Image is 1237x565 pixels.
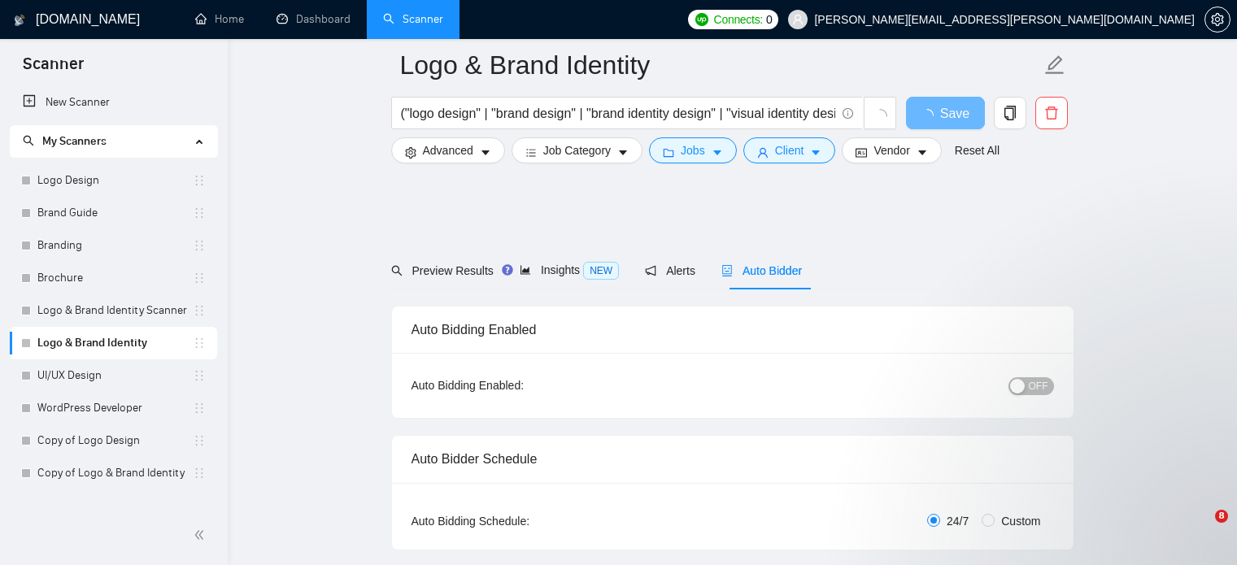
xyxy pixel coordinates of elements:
[995,106,1026,120] span: copy
[37,457,193,489] a: Copy of Logo & Brand Identity
[42,134,107,148] span: My Scanners
[412,436,1054,482] div: Auto Bidder Schedule
[1036,106,1067,120] span: delete
[14,7,25,33] img: logo
[695,13,708,26] img: upwork-logo.png
[391,264,494,277] span: Preview Results
[743,137,836,163] button: userClientcaret-down
[712,146,723,159] span: caret-down
[23,135,34,146] span: search
[10,86,217,119] li: New Scanner
[412,512,625,530] div: Auto Bidding Schedule:
[10,457,217,489] li: Copy of Logo & Brand Identity
[193,337,206,350] span: holder
[940,103,969,124] span: Save
[193,304,206,317] span: holder
[583,262,619,280] span: NEW
[193,174,206,187] span: holder
[405,146,416,159] span: setting
[37,359,193,392] a: UI/UX Design
[1204,13,1230,26] a: setting
[10,229,217,262] li: Branding
[37,197,193,229] a: Brand Guide
[543,141,611,159] span: Job Category
[843,108,853,119] span: info-circle
[10,359,217,392] li: UI/UX Design
[10,424,217,457] li: Copy of Logo Design
[940,512,975,530] span: 24/7
[994,97,1026,129] button: copy
[193,272,206,285] span: holder
[906,97,985,129] button: Save
[193,402,206,415] span: holder
[10,294,217,327] li: Logo & Brand Identity Scanner
[757,146,769,159] span: user
[921,109,940,122] span: loading
[193,239,206,252] span: holder
[955,141,1000,159] a: Reset All
[512,137,642,163] button: barsJob Categorycaret-down
[649,137,737,163] button: folderJobscaret-down
[1204,7,1230,33] button: setting
[37,229,193,262] a: Branding
[37,262,193,294] a: Brochure
[10,262,217,294] li: Brochure
[193,434,206,447] span: holder
[193,369,206,382] span: holder
[873,141,909,159] span: Vendor
[37,294,193,327] a: Logo & Brand Identity Scanner
[1215,510,1228,523] span: 8
[500,263,515,277] div: Tooltip anchor
[775,141,804,159] span: Client
[714,11,763,28] span: Connects:
[1182,510,1221,549] iframe: Intercom live chat
[193,467,206,480] span: holder
[23,134,107,148] span: My Scanners
[10,197,217,229] li: Brand Guide
[383,12,443,26] a: searchScanner
[37,392,193,424] a: WordPress Developer
[400,45,1041,85] input: Scanner name...
[23,86,204,119] a: New Scanner
[525,146,537,159] span: bars
[856,146,867,159] span: idcard
[917,146,928,159] span: caret-down
[391,265,403,276] span: search
[37,327,193,359] a: Logo & Brand Identity
[617,146,629,159] span: caret-down
[391,137,505,163] button: settingAdvancedcaret-down
[193,206,206,219] span: holder
[663,146,674,159] span: folder
[792,14,804,25] span: user
[721,264,802,277] span: Auto Bidder
[995,512,1047,530] span: Custom
[423,141,473,159] span: Advanced
[10,164,217,197] li: Logo Design
[520,264,531,276] span: area-chart
[1029,377,1048,395] span: OFF
[412,306,1054,353] div: Auto Bidding Enabled
[645,264,695,277] span: Alerts
[842,137,941,163] button: idcardVendorcaret-down
[10,52,97,86] span: Scanner
[195,12,244,26] a: homeHome
[766,11,773,28] span: 0
[1205,13,1230,26] span: setting
[401,103,835,124] input: Search Freelance Jobs...
[37,424,193,457] a: Copy of Logo Design
[873,109,887,124] span: loading
[681,141,705,159] span: Jobs
[412,376,625,394] div: Auto Bidding Enabled:
[37,164,193,197] a: Logo Design
[10,392,217,424] li: WordPress Developer
[520,263,619,276] span: Insights
[1044,54,1065,76] span: edit
[194,527,210,543] span: double-left
[10,327,217,359] li: Logo & Brand Identity
[721,265,733,276] span: robot
[645,265,656,276] span: notification
[277,12,351,26] a: dashboardDashboard
[810,146,821,159] span: caret-down
[1035,97,1068,129] button: delete
[480,146,491,159] span: caret-down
